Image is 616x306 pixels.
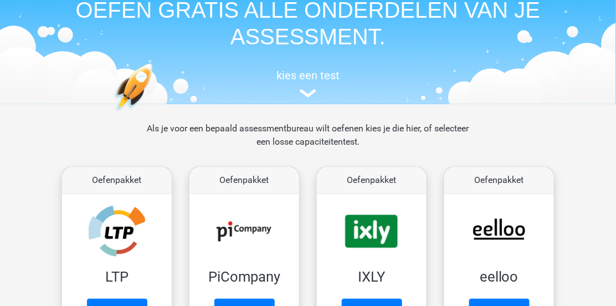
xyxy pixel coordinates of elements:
img: oefenen [114,63,196,164]
img: assessment [300,89,316,98]
a: kies een test [53,69,563,98]
div: Als je voor een bepaald assessmentbureau wilt oefenen kies je die hier, of selecteer een losse ca... [138,122,478,162]
h5: kies een test [53,69,563,82]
